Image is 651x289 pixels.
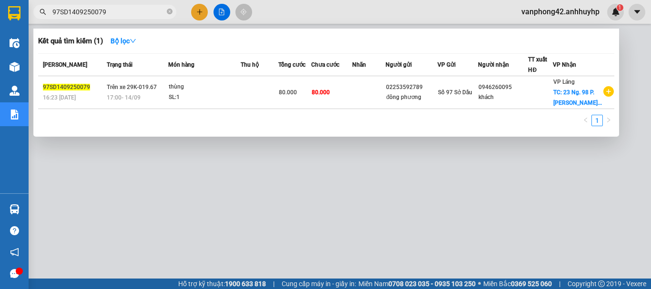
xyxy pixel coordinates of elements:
[386,61,412,68] span: Người gửi
[528,56,547,73] span: TT xuất HĐ
[43,61,87,68] span: [PERSON_NAME]
[278,61,305,68] span: Tổng cước
[311,61,339,68] span: Chưa cước
[10,110,20,120] img: solution-icon
[10,86,20,96] img: warehouse-icon
[592,115,602,126] a: 1
[478,82,528,92] div: 0946260095
[107,94,141,101] span: 17:00 - 14/09
[580,115,591,126] li: Previous Page
[478,61,509,68] span: Người nhận
[43,84,90,90] span: 97SD1409250079
[437,61,456,68] span: VP Gửi
[10,226,19,235] span: question-circle
[107,84,157,90] span: Trên xe 29K-019.67
[169,82,240,92] div: thùng
[583,117,589,123] span: left
[580,115,591,126] button: left
[386,92,437,102] div: đông phương
[38,36,103,46] h3: Kết quả tìm kiếm ( 1 )
[40,9,46,15] span: search
[10,269,19,278] span: message
[603,115,614,126] button: right
[603,86,614,97] span: plus-circle
[10,38,20,48] img: warehouse-icon
[43,94,76,101] span: 16:23 [DATE]
[386,82,437,92] div: 02253592789
[130,38,136,44] span: down
[103,33,144,49] button: Bộ lọcdown
[438,89,472,96] span: Số 97 Sở Dầu
[352,61,366,68] span: Nhãn
[169,92,240,103] div: SL: 1
[168,61,194,68] span: Món hàng
[167,9,173,14] span: close-circle
[553,89,602,106] span: TC: 23 Ng. 98 P. [PERSON_NAME]...
[10,62,20,72] img: warehouse-icon
[312,89,330,96] span: 80.000
[52,7,165,17] input: Tìm tên, số ĐT hoặc mã đơn
[553,79,575,85] span: VP Láng
[167,8,173,17] span: close-circle
[603,115,614,126] li: Next Page
[241,61,259,68] span: Thu hộ
[10,248,19,257] span: notification
[10,204,20,214] img: warehouse-icon
[111,37,136,45] strong: Bộ lọc
[478,92,528,102] div: khách
[279,89,297,96] span: 80.000
[8,6,20,20] img: logo-vxr
[553,61,576,68] span: VP Nhận
[107,61,132,68] span: Trạng thái
[606,117,611,123] span: right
